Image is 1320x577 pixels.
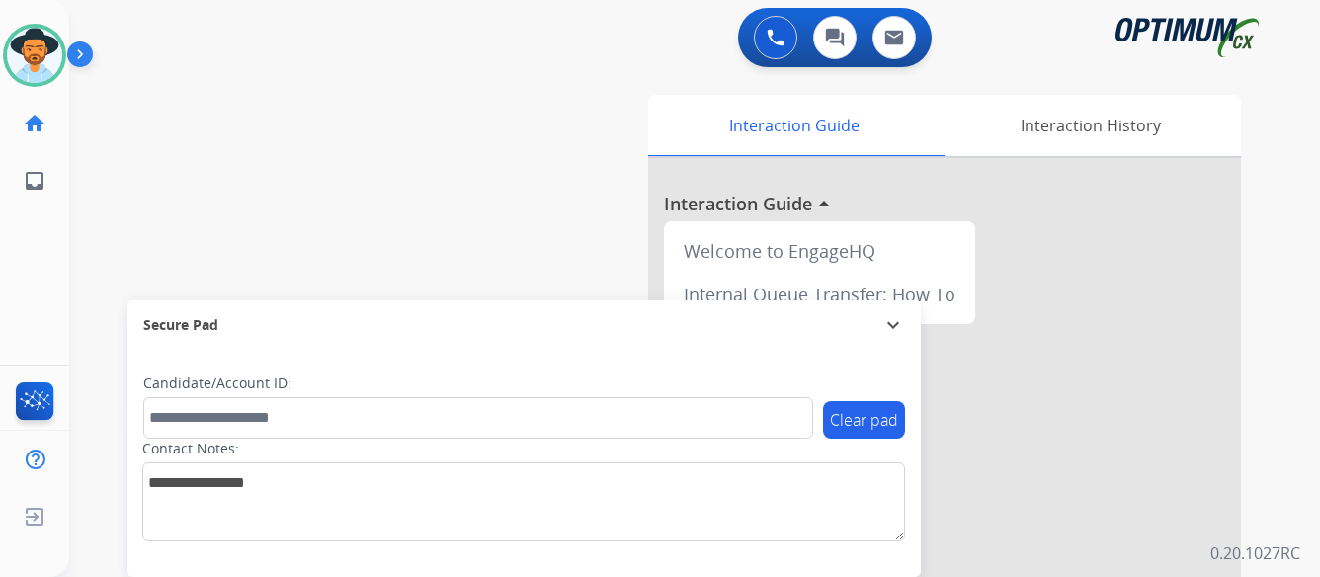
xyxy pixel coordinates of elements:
[23,112,46,135] mat-icon: home
[143,373,291,393] label: Candidate/Account ID:
[142,439,239,458] label: Contact Notes:
[823,401,905,439] button: Clear pad
[143,315,218,335] span: Secure Pad
[7,28,62,83] img: avatar
[940,95,1241,156] div: Interaction History
[1210,541,1300,565] p: 0.20.1027RC
[23,169,46,193] mat-icon: inbox
[881,313,905,337] mat-icon: expand_more
[672,229,967,273] div: Welcome to EngageHQ
[648,95,940,156] div: Interaction Guide
[672,273,967,316] div: Internal Queue Transfer: How To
